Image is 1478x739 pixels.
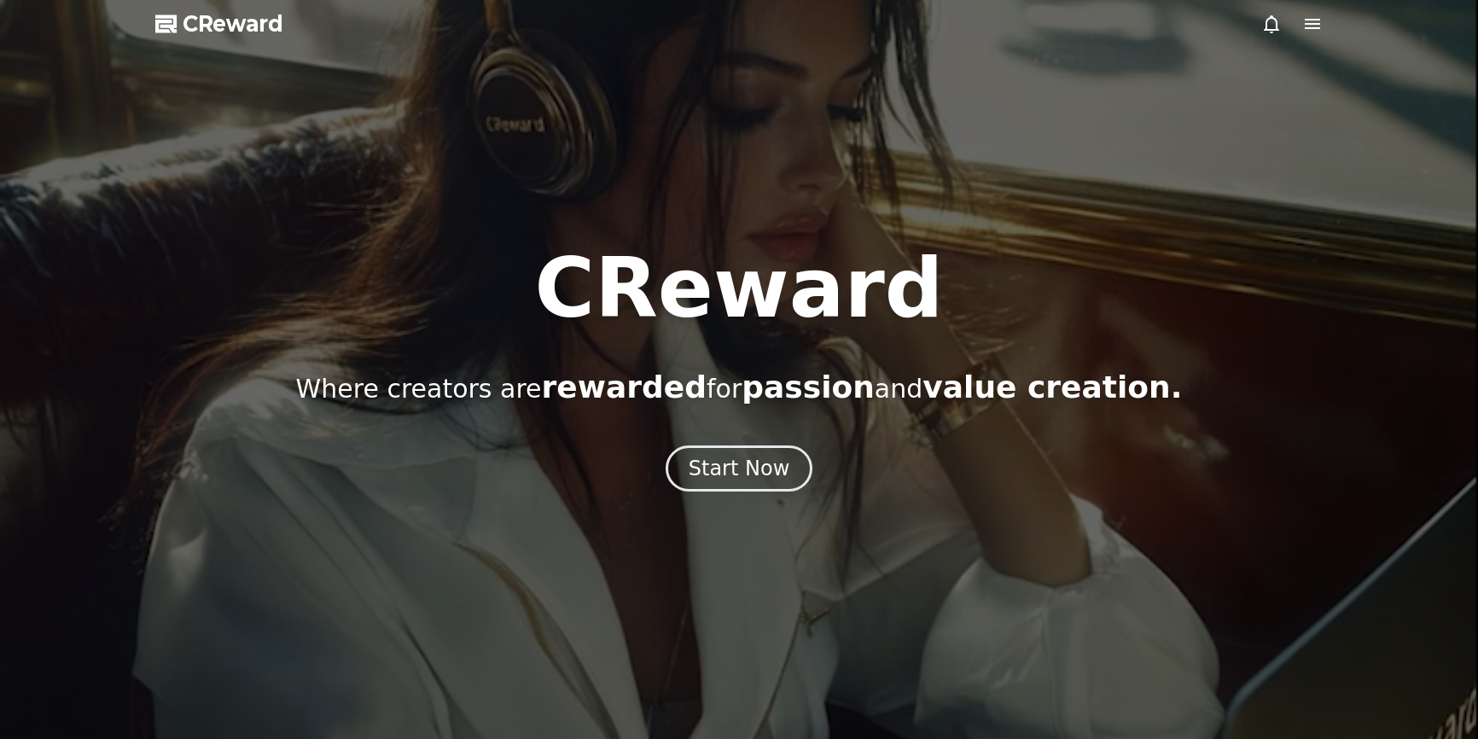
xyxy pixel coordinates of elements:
a: CReward [155,10,283,38]
h1: CReward [534,247,943,329]
span: rewarded [542,369,707,404]
p: Where creators are for and [296,370,1183,404]
a: Start Now [666,463,813,479]
span: passion [742,369,875,404]
div: Start Now [689,455,790,482]
span: value creation. [922,369,1182,404]
span: CReward [183,10,283,38]
button: Start Now [666,445,813,492]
